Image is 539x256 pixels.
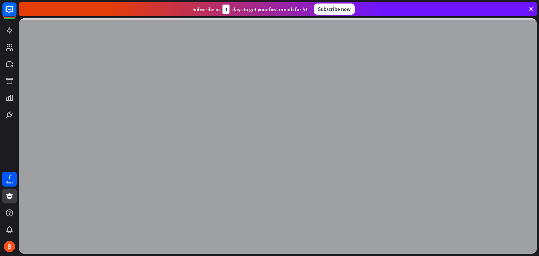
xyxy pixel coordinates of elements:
div: 7 [8,174,11,180]
div: Subscribe now [314,4,355,15]
div: 3 [222,5,229,14]
div: days [6,180,13,185]
a: 7 days [2,172,17,187]
div: Subscribe in days to get your first month for $1 [192,5,308,14]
